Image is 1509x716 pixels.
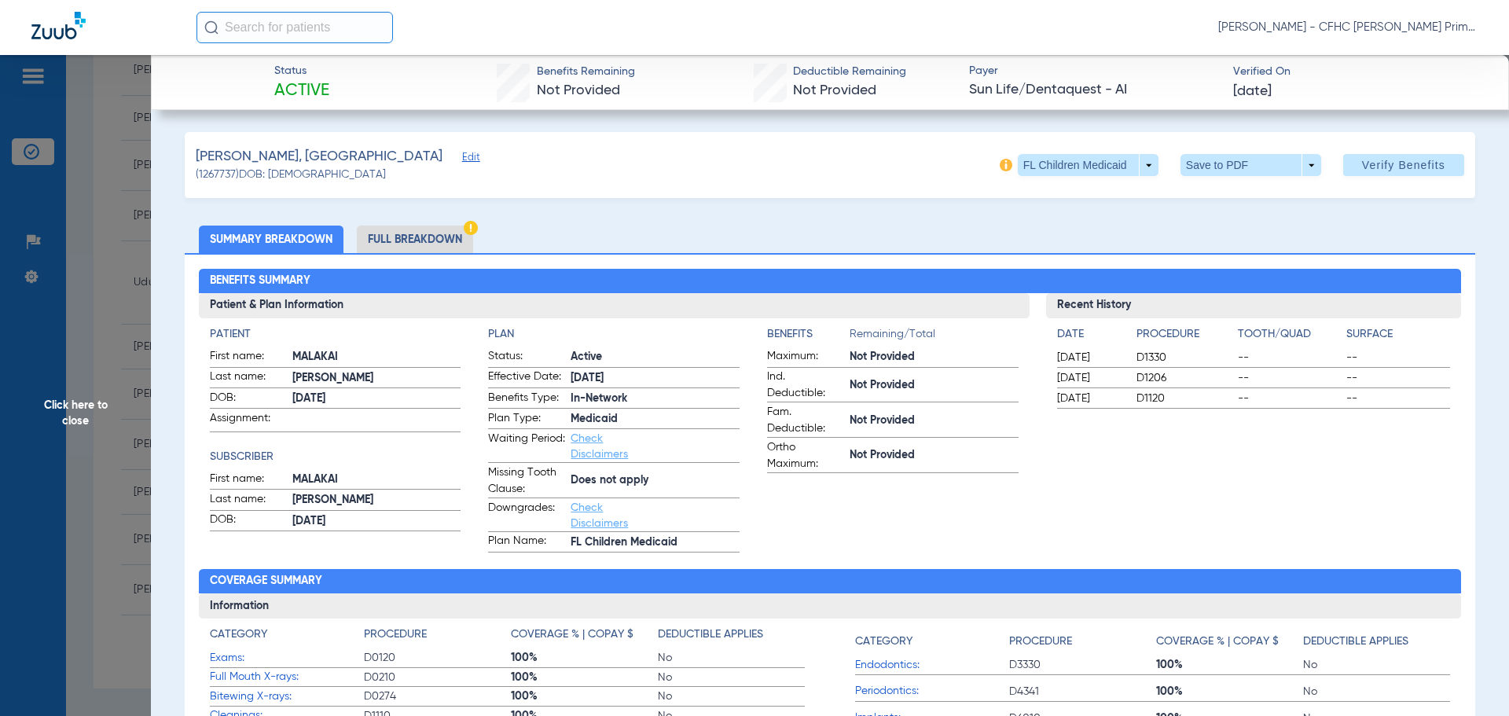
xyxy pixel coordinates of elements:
[793,83,876,97] span: Not Provided
[1057,326,1123,348] app-breakdown-title: Date
[1156,684,1303,699] span: 100%
[488,369,565,387] span: Effective Date:
[850,447,1019,464] span: Not Provided
[199,226,343,253] li: Summary Breakdown
[292,391,461,407] span: [DATE]
[1346,326,1450,343] h4: Surface
[767,326,850,343] h4: Benefits
[488,464,565,498] span: Missing Tooth Clause:
[767,439,844,472] span: Ortho Maximum:
[571,433,628,460] a: Check Disclaimers
[292,370,461,387] span: [PERSON_NAME]
[511,626,658,648] app-breakdown-title: Coverage % | Copay $
[1156,633,1279,650] h4: Coverage % | Copay $
[511,670,658,685] span: 100%
[969,63,1220,79] span: Payer
[1136,350,1232,365] span: D1330
[488,348,565,367] span: Status:
[1009,626,1156,655] app-breakdown-title: Procedure
[855,633,912,650] h4: Category
[1009,657,1156,673] span: D3330
[571,411,740,428] span: Medicaid
[210,626,267,643] h4: Category
[658,626,805,648] app-breakdown-title: Deductible Applies
[292,492,461,509] span: [PERSON_NAME]
[196,167,386,183] span: (1267737) DOB: [DEMOGRAPHIC_DATA]
[210,326,461,343] h4: Patient
[1238,326,1342,348] app-breakdown-title: Tooth/Quad
[793,64,906,80] span: Deductible Remaining
[1343,154,1464,176] button: Verify Benefits
[199,293,1030,318] h3: Patient & Plan Information
[210,471,287,490] span: First name:
[292,472,461,488] span: MALAKAI
[196,12,393,43] input: Search for patients
[210,650,364,666] span: Exams:
[364,670,511,685] span: D0210
[199,569,1462,594] h2: Coverage Summary
[1136,326,1232,343] h4: Procedure
[658,650,805,666] span: No
[292,349,461,365] span: MALAKAI
[210,688,364,705] span: Bitewing X-rays:
[850,326,1019,348] span: Remaining/Total
[1238,370,1342,386] span: --
[210,390,287,409] span: DOB:
[1057,350,1123,365] span: [DATE]
[571,534,740,551] span: FL Children Medicaid
[199,593,1462,619] h3: Information
[658,626,763,643] h4: Deductible Applies
[464,221,478,235] img: Hazard
[855,683,1009,699] span: Periodontics:
[462,152,476,167] span: Edit
[1238,350,1342,365] span: --
[1346,350,1450,365] span: --
[1156,626,1303,655] app-breakdown-title: Coverage % | Copay $
[204,20,218,35] img: Search Icon
[1136,370,1232,386] span: D1206
[1346,370,1450,386] span: --
[1218,20,1478,35] span: [PERSON_NAME] - CFHC [PERSON_NAME] Primary Care Dental
[1430,641,1509,716] iframe: Chat Widget
[210,449,461,465] h4: Subscriber
[1057,391,1123,406] span: [DATE]
[1136,326,1232,348] app-breakdown-title: Procedure
[855,657,1009,674] span: Endodontics:
[488,533,565,552] span: Plan Name:
[31,12,86,39] img: Zuub Logo
[511,650,658,666] span: 100%
[357,226,473,253] li: Full Breakdown
[274,63,329,79] span: Status
[658,688,805,704] span: No
[537,64,635,80] span: Benefits Remaining
[571,349,740,365] span: Active
[210,410,287,431] span: Assignment:
[210,669,364,685] span: Full Mouth X-rays:
[1303,626,1450,655] app-breakdown-title: Deductible Applies
[1018,154,1158,176] button: FL Children Medicaid
[1057,326,1123,343] h4: Date
[1238,326,1342,343] h4: Tooth/Quad
[767,348,844,367] span: Maximum:
[571,391,740,407] span: In-Network
[571,472,740,489] span: Does not apply
[1046,293,1462,318] h3: Recent History
[274,80,329,102] span: Active
[1238,391,1342,406] span: --
[850,377,1019,394] span: Not Provided
[199,269,1462,294] h2: Benefits Summary
[210,626,364,648] app-breakdown-title: Category
[511,626,633,643] h4: Coverage % | Copay $
[1156,657,1303,673] span: 100%
[364,688,511,704] span: D0274
[658,670,805,685] span: No
[364,650,511,666] span: D0120
[488,500,565,531] span: Downgrades:
[537,83,620,97] span: Not Provided
[850,349,1019,365] span: Not Provided
[1303,633,1408,650] h4: Deductible Applies
[1009,633,1072,650] h4: Procedure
